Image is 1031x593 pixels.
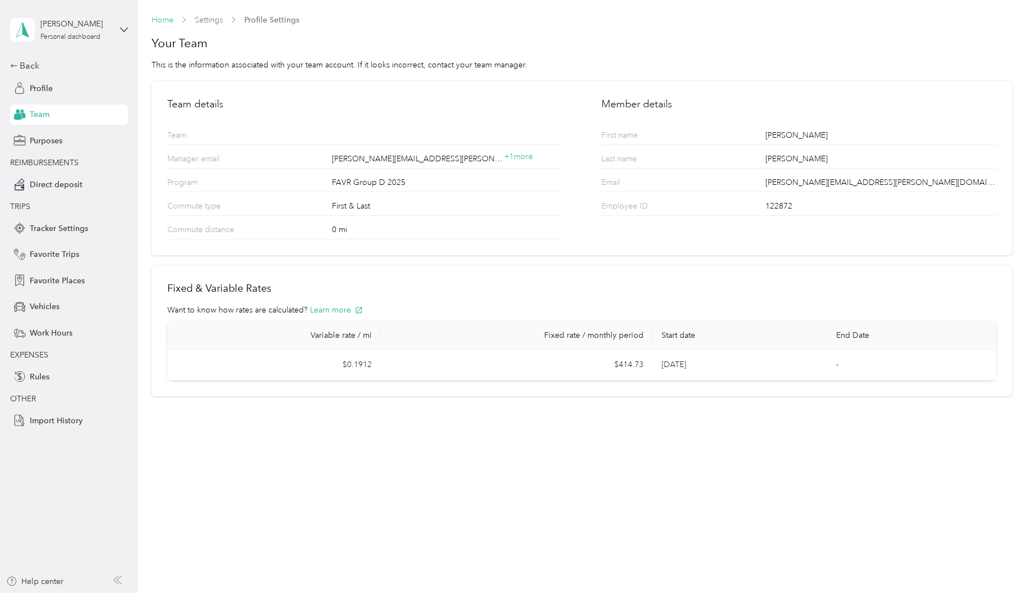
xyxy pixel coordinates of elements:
[653,350,827,381] td: [DATE]
[30,275,85,287] span: Favorite Places
[10,158,79,168] span: REIMBURSEMENTS
[244,14,299,26] span: Profile Settings
[30,223,88,234] span: Tracker Settings
[30,248,79,260] span: Favorite Trips
[765,200,996,215] div: 122872
[30,371,49,383] span: Rules
[167,129,254,144] p: Team
[653,322,827,350] th: Start date
[40,34,101,40] div: Personal dashboard
[152,35,1012,51] h1: Your Team
[10,59,122,73] div: Back
[332,153,505,165] span: [PERSON_NAME][EMAIL_ADDRESS][PERSON_NAME][DOMAIN_NAME]
[10,394,36,404] span: OTHER
[167,224,254,239] p: Commute distance
[765,153,996,168] div: [PERSON_NAME]
[827,322,1002,350] th: End Date
[601,200,688,215] p: Employee ID
[10,202,30,211] span: TRIPS
[30,179,83,191] span: Direct deposit
[504,152,533,161] span: + 1 more
[40,18,111,30] div: [PERSON_NAME]
[601,129,688,144] p: First name
[167,350,381,381] td: $0.1912
[601,153,688,168] p: Last name
[765,129,996,144] div: [PERSON_NAME]
[30,135,62,147] span: Purposes
[968,530,1031,593] iframe: Everlance-gr Chat Button Frame
[6,576,63,587] button: Help center
[827,350,1002,381] td: -
[167,304,996,316] div: Want to know how rates are calculated?
[167,97,562,112] h2: Team details
[601,176,688,192] p: Email
[30,108,49,120] span: Team
[152,59,1012,71] div: This is the information associated with your team account. If it looks incorrect, contact your te...
[10,350,48,360] span: EXPENSES
[30,301,60,313] span: Vehicles
[30,415,83,427] span: Import History
[601,97,996,112] h2: Member details
[332,200,562,215] div: First & Last
[30,327,72,339] span: Work Hours
[167,153,254,168] p: Manager email
[381,350,653,381] td: $414.73
[152,15,174,25] a: Home
[167,200,254,215] p: Commute type
[332,176,562,192] div: FAVR Group D 2025
[381,322,653,350] th: Fixed rate / monthly period
[167,322,381,350] th: Variable rate / mi
[765,176,996,192] div: [PERSON_NAME][EMAIL_ADDRESS][PERSON_NAME][DOMAIN_NAME]
[195,15,223,25] a: Settings
[332,224,562,239] div: 0 mi
[30,83,53,94] span: Profile
[310,304,363,316] button: Learn more
[167,281,996,296] h2: Fixed & Variable Rates
[167,176,254,192] p: Program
